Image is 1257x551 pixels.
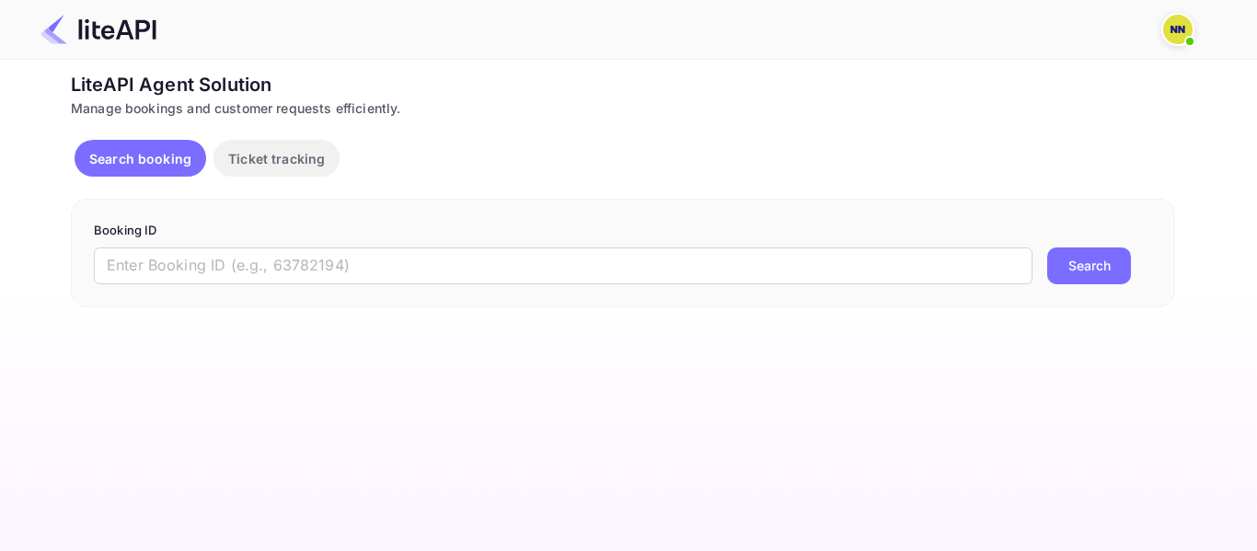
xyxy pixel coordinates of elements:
[89,149,191,168] p: Search booking
[94,247,1032,284] input: Enter Booking ID (e.g., 63782194)
[40,15,156,44] img: LiteAPI Logo
[1163,15,1193,44] img: N/A N/A
[94,222,1152,240] p: Booking ID
[71,71,1175,98] div: LiteAPI Agent Solution
[1047,247,1131,284] button: Search
[228,149,325,168] p: Ticket tracking
[71,98,1175,118] div: Manage bookings and customer requests efficiently.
